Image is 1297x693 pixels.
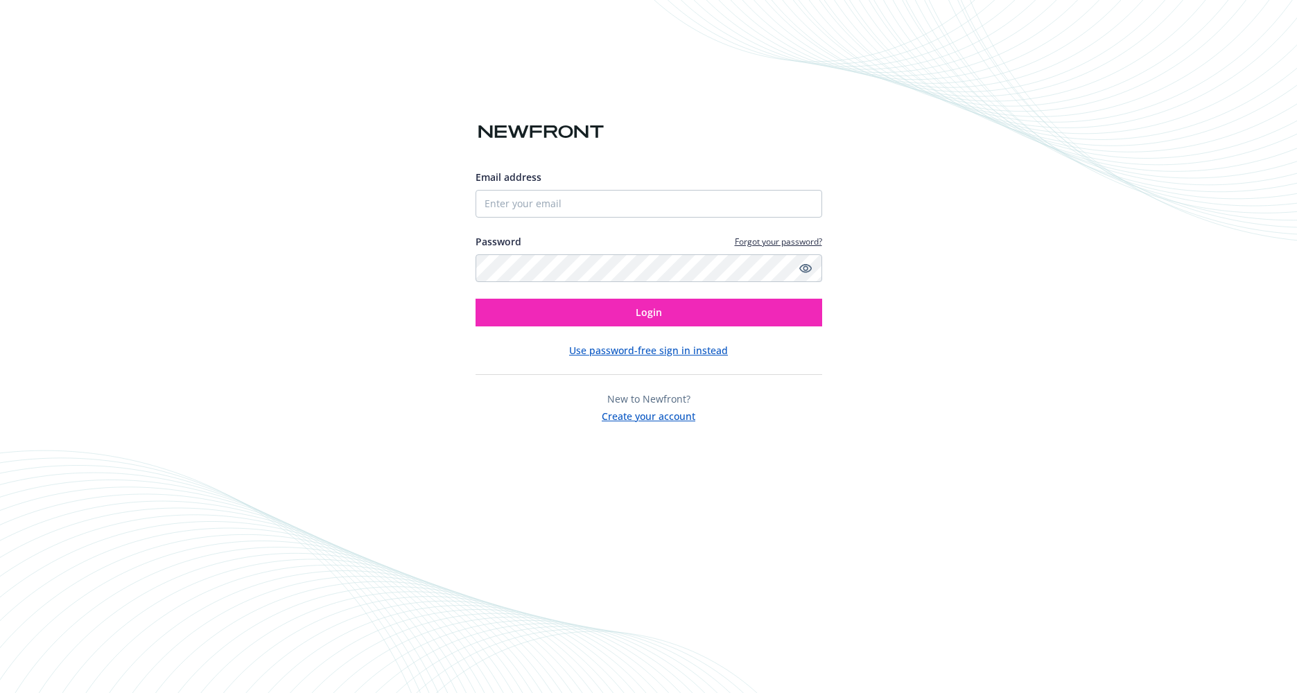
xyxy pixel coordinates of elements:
[476,170,541,184] span: Email address
[569,343,728,358] button: Use password-free sign in instead
[476,299,822,326] button: Login
[476,254,822,282] input: Enter your password
[607,392,690,405] span: New to Newfront?
[476,190,822,218] input: Enter your email
[602,406,695,423] button: Create your account
[476,120,607,144] img: Newfront logo
[797,260,814,277] a: Show password
[735,236,822,247] a: Forgot your password?
[476,234,521,249] label: Password
[636,306,662,319] span: Login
